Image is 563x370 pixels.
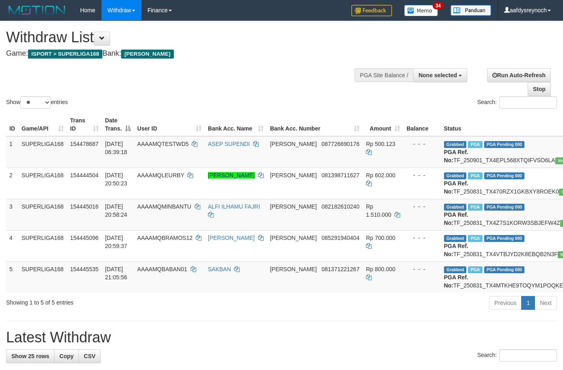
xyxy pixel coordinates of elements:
[84,353,95,359] span: CSV
[137,235,193,241] span: AAAAMQBRAMOS12
[322,235,359,241] span: Copy 085291940404 to clipboard
[18,136,67,168] td: SUPERLIGA168
[70,266,99,272] span: 154445535
[67,113,102,136] th: Trans ID: activate to sort column ascending
[433,2,444,9] span: 34
[6,329,557,346] h1: Latest Withdraw
[521,296,535,310] a: 1
[363,113,403,136] th: Amount: activate to sort column ascending
[270,172,317,178] span: [PERSON_NAME]
[499,96,557,109] input: Search:
[70,203,99,210] span: 154445016
[208,235,255,241] a: [PERSON_NAME]
[18,168,67,199] td: SUPERLIGA168
[322,172,359,178] span: Copy 081398711627 to clipboard
[444,211,468,226] b: PGA Ref. No:
[450,5,491,16] img: panduan.png
[407,171,437,179] div: - - -
[484,141,525,148] span: PGA Pending
[105,172,128,187] span: [DATE] 20:50:23
[444,180,468,195] b: PGA Ref. No:
[208,203,260,210] a: ALFI ILHAMU FAJRI
[484,172,525,179] span: PGA Pending
[444,204,467,211] span: Grabbed
[404,5,438,16] img: Button%20Memo.svg
[366,172,395,178] span: Rp 602.000
[468,204,482,211] span: Marked by aafheankoy
[28,50,102,59] span: ISPORT > SUPERLIGA168
[102,113,134,136] th: Date Trans.: activate to sort column descending
[418,72,457,78] span: None selected
[134,113,205,136] th: User ID: activate to sort column ascending
[484,266,525,273] span: PGA Pending
[6,199,18,230] td: 3
[322,141,359,147] span: Copy 087726690176 to clipboard
[6,4,68,16] img: MOTION_logo.png
[468,266,482,273] span: Marked by aafheankoy
[484,204,525,211] span: PGA Pending
[322,203,359,210] span: Copy 082182610240 to clipboard
[208,266,231,272] a: SAKBAN
[407,202,437,211] div: - - -
[407,265,437,273] div: - - -
[366,266,395,272] span: Rp 800.000
[70,172,99,178] span: 154444504
[137,172,184,178] span: AAAAMQLEURBY
[444,141,467,148] span: Grabbed
[355,68,413,82] div: PGA Site Balance /
[499,349,557,361] input: Search:
[70,235,99,241] span: 154445096
[444,149,468,163] b: PGA Ref. No:
[70,141,99,147] span: 154478687
[105,235,128,249] span: [DATE] 20:59:37
[6,295,229,307] div: Showing 1 to 5 of 5 entries
[18,261,67,293] td: SUPERLIGA168
[468,235,482,242] span: Marked by aafheankoy
[403,113,441,136] th: Balance
[487,68,551,82] a: Run Auto-Refresh
[468,141,482,148] span: Marked by aafmaleo
[18,199,67,230] td: SUPERLIGA168
[267,113,363,136] th: Bank Acc. Number: activate to sort column ascending
[270,235,317,241] span: [PERSON_NAME]
[484,235,525,242] span: PGA Pending
[6,230,18,261] td: 4
[270,203,317,210] span: [PERSON_NAME]
[78,349,101,363] a: CSV
[468,172,482,179] span: Marked by aafounsreynich
[322,266,359,272] span: Copy 081371221267 to clipboard
[444,274,468,289] b: PGA Ref. No:
[137,141,189,147] span: AAAAMQTESTWD5
[444,172,467,179] span: Grabbed
[54,349,79,363] a: Copy
[444,266,467,273] span: Grabbed
[489,296,522,310] a: Previous
[105,203,128,218] span: [DATE] 20:58:24
[205,113,267,136] th: Bank Acc. Name: activate to sort column ascending
[366,235,395,241] span: Rp 700.000
[477,96,557,109] label: Search:
[137,266,187,272] span: AAAAMQBABAN01
[137,203,191,210] span: AAAAMQMINBANTU
[105,266,128,281] span: [DATE] 21:05:56
[208,172,255,178] a: [PERSON_NAME]
[20,96,51,109] select: Showentries
[6,168,18,199] td: 2
[270,141,317,147] span: [PERSON_NAME]
[18,113,67,136] th: Game/API: activate to sort column ascending
[270,266,317,272] span: [PERSON_NAME]
[6,136,18,168] td: 1
[477,349,557,361] label: Search:
[351,5,392,16] img: Feedback.jpg
[528,82,551,96] a: Stop
[444,243,468,257] b: PGA Ref. No:
[6,349,54,363] a: Show 25 rows
[407,234,437,242] div: - - -
[6,113,18,136] th: ID
[121,50,173,59] span: [PERSON_NAME]
[407,140,437,148] div: - - -
[11,353,49,359] span: Show 25 rows
[366,141,395,147] span: Rp 500.123
[18,230,67,261] td: SUPERLIGA168
[6,50,367,58] h4: Game: Bank:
